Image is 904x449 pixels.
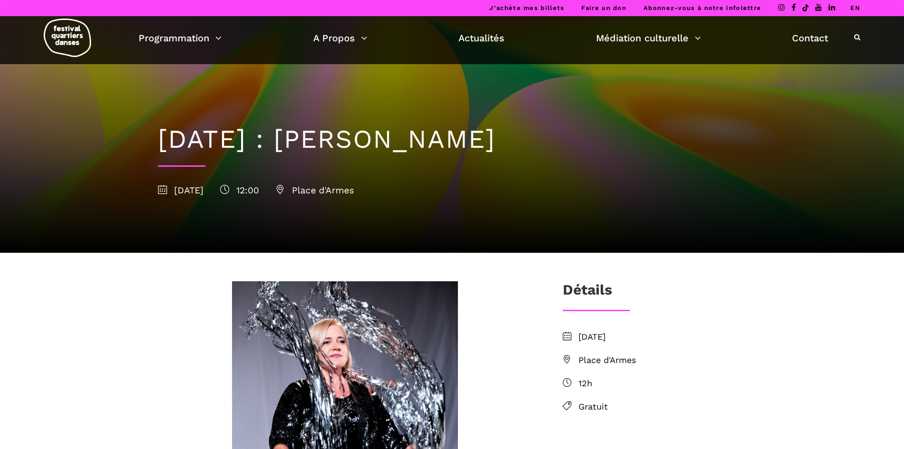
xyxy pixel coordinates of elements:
[578,400,746,414] span: Gratuit
[44,19,91,57] img: logo-fqd-med
[313,30,367,46] a: A Propos
[276,185,354,196] span: Place d'Armes
[578,377,746,391] span: 12h
[578,330,746,344] span: [DATE]
[792,30,828,46] a: Contact
[158,185,204,196] span: [DATE]
[489,4,564,11] a: J’achète mes billets
[643,4,761,11] a: Abonnez-vous à notre infolettre
[220,185,259,196] span: 12:00
[158,124,746,155] h1: [DATE] : [PERSON_NAME]
[850,4,860,11] a: EN
[563,281,612,305] h3: Détails
[596,30,701,46] a: Médiation culturelle
[578,353,746,367] span: Place d'Armes
[139,30,222,46] a: Programmation
[581,4,626,11] a: Faire un don
[458,30,504,46] a: Actualités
